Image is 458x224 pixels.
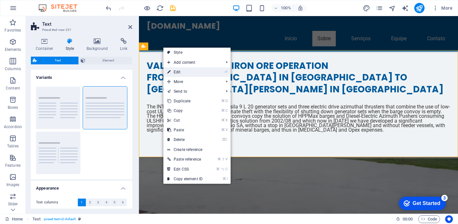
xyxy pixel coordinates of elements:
div: Get Started [19,7,47,13]
span: Element [87,57,130,64]
i: C [225,108,227,113]
i: ⌘ [221,108,225,113]
p: Images [6,182,20,187]
i: Undo: Add element (Ctrl+Z) [105,5,112,12]
p: Elements [5,47,21,52]
a: Send to [163,87,221,96]
button: 100% [271,4,294,12]
i: ⌘ [223,177,226,181]
i: AI Writer [401,5,409,12]
button: 2 [86,199,94,206]
h3: Preset #ed-new-251 [42,27,119,33]
button: design [363,4,371,12]
i: Publish [416,5,423,12]
a: ⌘DDuplicate [163,96,206,106]
button: Code [418,215,440,223]
a: ⏎Edit [163,67,206,77]
div: 3 [48,1,54,8]
h6: Session time [396,215,413,223]
h4: Link [115,38,132,51]
a: Create reference [163,145,231,154]
h4: Style [61,38,82,51]
span: 1 [81,199,83,206]
button: More [430,3,455,13]
i: ⌦ [222,137,227,142]
span: 5 [114,199,115,206]
button: save [169,4,177,12]
button: reload [156,4,164,12]
span: More [432,5,453,11]
i: Navigator [389,5,396,12]
a: ⌘XCut [163,116,206,125]
button: 4 [103,199,111,206]
a: ⌦Delete [163,135,206,145]
span: 6 [122,199,124,206]
button: 3 [94,199,102,206]
div: Get Started 3 items remaining, 40% complete [5,3,52,17]
span: . preset-text-v2-default [43,215,76,223]
button: Click here to leave preview mode and continue editing [143,4,151,12]
button: pages [376,4,383,12]
span: 3 [97,199,99,206]
button: undo [105,4,112,12]
p: Content [6,86,20,91]
label: Text columns [36,199,78,206]
h2: Text [42,21,132,27]
i: On resize automatically adjust zoom level to fit chosen device. [298,5,303,11]
span: Text [39,57,77,64]
a: ⌘VPaste [163,125,206,135]
i: Pages (Ctrl+Alt+S) [376,5,383,12]
i: Design (Ctrl+Alt+Y) [363,5,370,12]
span: 2 [89,199,91,206]
i: Reload page [156,5,164,12]
button: publish [414,3,425,13]
i: ⌘ [221,99,225,103]
i: ⏎ [224,70,227,74]
i: ⌥ [221,167,225,171]
i: ⇧ [222,157,225,161]
span: Move [163,77,221,87]
button: Element [79,57,132,64]
span: Add content [163,58,221,67]
p: Columns [5,66,21,71]
p: Accordion [4,124,22,129]
i: This element is a customizable preset [78,217,81,221]
button: Text [31,57,78,64]
p: Tables [7,144,19,149]
h6: 100% [281,4,291,12]
span: Code [421,215,437,223]
i: X [225,118,227,122]
span: 4 [105,199,107,206]
button: Usercentrics [445,215,453,223]
button: navigator [389,4,396,12]
button: 1 [78,199,86,206]
p: Boxes [8,105,18,110]
p: Slider [8,201,18,207]
i: ⌘ [221,128,225,132]
p: Favorites [5,28,21,33]
img: Editor Logo [37,4,85,12]
p: Features [5,163,21,168]
a: ⌘CCopy [163,106,206,116]
h4: Appearance [31,181,132,192]
nav: breadcrumb [32,215,81,223]
button: 5 [111,199,119,206]
button: 6 [119,199,127,206]
span: 00 00 [403,215,413,223]
i: D [225,99,227,103]
i: Save (Ctrl+S) [169,5,177,12]
span: Click to select. Double-click to edit [32,215,41,223]
a: ⌘⌥CEdit CSS [163,164,206,174]
i: ⌘ [221,118,225,122]
h4: Background [82,38,115,51]
i: V [225,128,227,132]
a: Click to cancel selection. Double-click to open Pages [5,215,23,223]
h4: Variants [31,70,132,81]
a: Style [163,48,231,57]
h4: Container [31,38,61,51]
i: ⌘ [216,167,220,171]
i: C [225,167,227,171]
i: ⌘ [217,157,221,161]
a: ⌘⇧VPaste reference [163,154,206,164]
